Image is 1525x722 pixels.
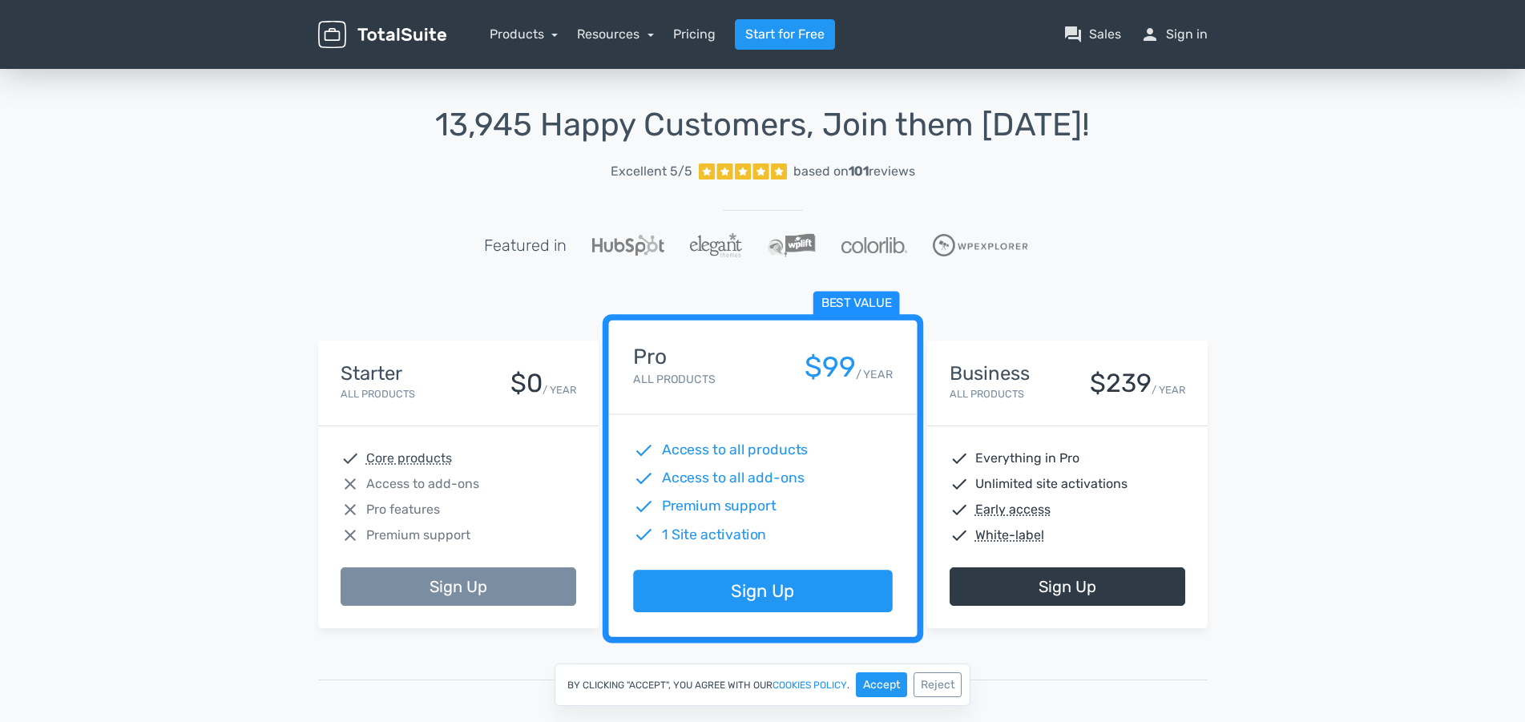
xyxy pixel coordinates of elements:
h1: 13,945 Happy Customers, Join them [DATE]! [318,107,1208,143]
a: Products [490,26,559,42]
span: check [633,496,654,517]
a: Sign Up [341,567,576,606]
span: check [950,526,969,545]
img: WPExplorer [933,234,1028,256]
small: All Products [341,388,415,400]
div: $0 [510,369,543,397]
small: All Products [633,373,715,386]
span: person [1140,25,1160,44]
div: based on reviews [793,162,915,181]
strong: 101 [849,163,869,179]
small: / YEAR [855,366,892,383]
span: Access to add-ons [366,474,479,494]
span: question_answer [1063,25,1083,44]
span: close [341,500,360,519]
span: check [950,449,969,468]
span: close [341,474,360,494]
span: 1 Site activation [661,524,766,545]
button: Reject [914,672,962,697]
a: Pricing [673,25,716,44]
div: $99 [804,352,855,383]
abbr: Early access [975,500,1051,519]
span: check [950,500,969,519]
span: check [950,474,969,494]
span: Everything in Pro [975,449,1079,468]
span: check [633,524,654,545]
span: Premium support [366,526,470,545]
span: Access to all products [661,440,808,461]
a: Start for Free [735,19,835,50]
h5: Featured in [484,236,567,254]
a: personSign in [1140,25,1208,44]
h4: Business [950,363,1030,384]
span: Pro features [366,500,440,519]
small: All Products [950,388,1024,400]
img: TotalSuite for WordPress [318,21,446,49]
a: Excellent 5/5 based on101reviews [318,155,1208,188]
a: Sign Up [950,567,1185,606]
a: question_answerSales [1063,25,1121,44]
a: Sign Up [633,571,892,613]
img: WPLift [768,233,815,257]
div: By clicking "Accept", you agree with our . [555,664,970,706]
a: Resources [577,26,654,42]
span: check [341,449,360,468]
span: Premium support [661,496,776,517]
span: check [633,440,654,461]
span: check [633,468,654,489]
abbr: Core products [366,449,452,468]
span: Unlimited site activations [975,474,1128,494]
button: Accept [856,672,907,697]
span: Best value [813,292,899,317]
abbr: White-label [975,526,1044,545]
small: / YEAR [1152,382,1185,397]
h4: Starter [341,363,415,384]
span: close [341,526,360,545]
span: Excellent 5/5 [611,162,692,181]
img: ElegantThemes [690,233,742,257]
div: $239 [1090,369,1152,397]
h4: Pro [633,345,715,369]
img: Colorlib [841,237,907,253]
span: Access to all add-ons [661,468,804,489]
small: / YEAR [543,382,576,397]
a: cookies policy [773,680,847,690]
img: Hubspot [592,235,664,256]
